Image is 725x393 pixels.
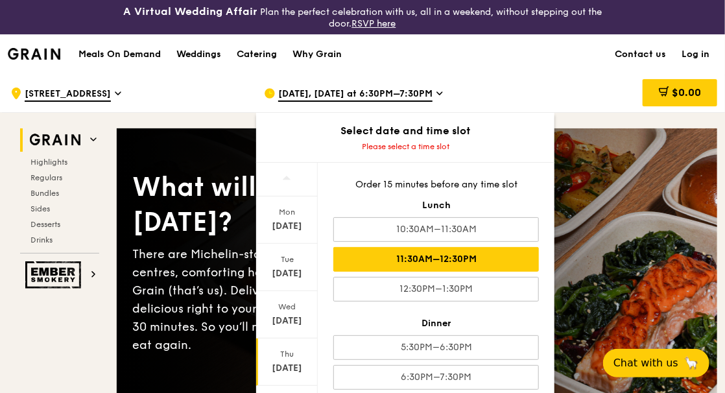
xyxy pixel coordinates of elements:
[121,5,604,29] div: Plan the perfect celebration with us, all in a weekend, without stepping out the door.
[333,277,539,302] div: 12:30PM–1:30PM
[683,355,699,371] span: 🦙
[258,254,316,265] div: Tue
[30,220,60,229] span: Desserts
[258,349,316,359] div: Thu
[132,170,417,240] div: What will you eat [DATE]?
[169,35,229,74] a: Weddings
[333,335,539,360] div: 5:30PM–6:30PM
[258,315,316,327] div: [DATE]
[278,88,433,102] span: [DATE], [DATE] at 6:30PM–7:30PM
[258,362,316,375] div: [DATE]
[258,302,316,312] div: Wed
[333,247,539,272] div: 11:30AM–12:30PM
[613,355,678,371] span: Chat with us
[132,245,417,354] div: There are Michelin-star restaurants, hawker centres, comforting home-cooked classics… and Grain (...
[30,204,50,213] span: Sides
[258,267,316,280] div: [DATE]
[333,199,539,212] div: Lunch
[256,123,554,139] div: Select date and time slot
[333,178,539,191] div: Order 15 minutes before any time slot
[25,128,85,152] img: Grain web logo
[258,207,316,217] div: Mon
[237,35,277,74] div: Catering
[30,235,53,244] span: Drinks
[258,220,316,233] div: [DATE]
[8,34,60,73] a: GrainGrain
[603,349,709,377] button: Chat with us🦙
[674,35,717,74] a: Log in
[285,35,350,74] a: Why Grain
[333,217,539,242] div: 10:30AM–11:30AM
[256,141,554,152] div: Please select a time slot
[351,18,396,29] a: RSVP here
[176,35,221,74] div: Weddings
[123,5,257,18] h3: A Virtual Wedding Affair
[25,261,85,289] img: Ember Smokery web logo
[30,173,62,182] span: Regulars
[607,35,674,74] a: Contact us
[30,158,67,167] span: Highlights
[672,86,701,99] span: $0.00
[333,365,539,390] div: 6:30PM–7:30PM
[229,35,285,74] a: Catering
[333,317,539,330] div: Dinner
[25,88,111,102] span: [STREET_ADDRESS]
[292,35,342,74] div: Why Grain
[30,189,59,198] span: Bundles
[8,48,60,60] img: Grain
[78,48,161,61] h1: Meals On Demand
